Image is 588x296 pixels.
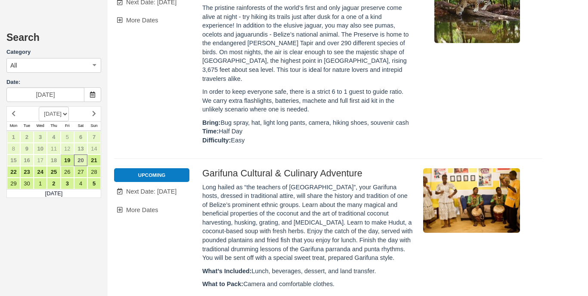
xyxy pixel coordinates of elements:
[7,121,20,131] th: Mon
[74,154,87,166] a: 20
[34,178,47,189] a: 1
[126,17,158,24] span: More Dates
[202,268,252,274] strong: What’s Included:
[126,188,176,195] span: Next Date: [DATE]
[7,143,20,154] a: 8
[20,143,34,154] a: 9
[61,131,74,143] a: 5
[47,131,60,143] a: 4
[74,178,87,189] a: 4
[87,121,101,131] th: Sun
[202,128,219,135] strong: Time:
[202,87,414,114] p: In order to keep everyone safe, there is a strict 6 to 1 guest to guide ratio. We carry extra fla...
[126,207,158,213] span: More Dates
[34,121,47,131] th: Wed
[202,267,414,276] p: Lunch, beverages, dessert, and land transfer.
[87,178,101,189] a: 5
[87,131,101,143] a: 7
[34,143,47,154] a: 10
[61,178,74,189] a: 3
[7,166,20,178] a: 22
[74,131,87,143] a: 6
[202,183,414,262] p: Long hailed as “the teachers of [GEOGRAPHIC_DATA]”, your Garifuna hosts, dressed in traditional a...
[423,168,520,233] img: M49-1
[202,281,243,287] strong: What to Pack:
[7,154,20,166] a: 15
[47,143,60,154] a: 11
[114,168,189,182] li: Upcoming
[202,119,220,126] strong: Bring:
[20,178,34,189] a: 30
[7,189,101,198] td: [DATE]
[74,166,87,178] a: 27
[6,58,101,73] button: All
[6,78,101,86] label: Date:
[34,131,47,143] a: 3
[7,178,20,189] a: 29
[87,143,101,154] a: 14
[202,137,231,144] strong: Difficulty:
[47,121,60,131] th: Thu
[20,131,34,143] a: 2
[202,280,414,289] p: Camera and comfortable clothes.
[20,154,34,166] a: 16
[47,178,60,189] a: 2
[74,121,87,131] th: Sat
[202,118,414,145] p: Bug spray, hat, light long pants, camera, hiking shoes, souvenir cash Half Day Easy
[6,32,101,48] h2: Search
[34,166,47,178] a: 24
[47,166,60,178] a: 25
[87,166,101,178] a: 28
[87,154,101,166] a: 21
[202,168,414,179] h2: Garifuna Cultural & Culinary Adventure
[74,143,87,154] a: 13
[114,183,189,200] a: Next Date: [DATE]
[202,3,414,83] p: The pristine rainforests of the world’s first and only jaguar preserve come alive at night - try ...
[61,154,74,166] a: 19
[34,154,47,166] a: 17
[61,143,74,154] a: 12
[61,121,74,131] th: Fri
[20,121,34,131] th: Tue
[10,61,17,70] span: All
[61,166,74,178] a: 26
[6,48,101,56] label: Category
[20,166,34,178] a: 23
[7,131,20,143] a: 1
[47,154,60,166] a: 18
